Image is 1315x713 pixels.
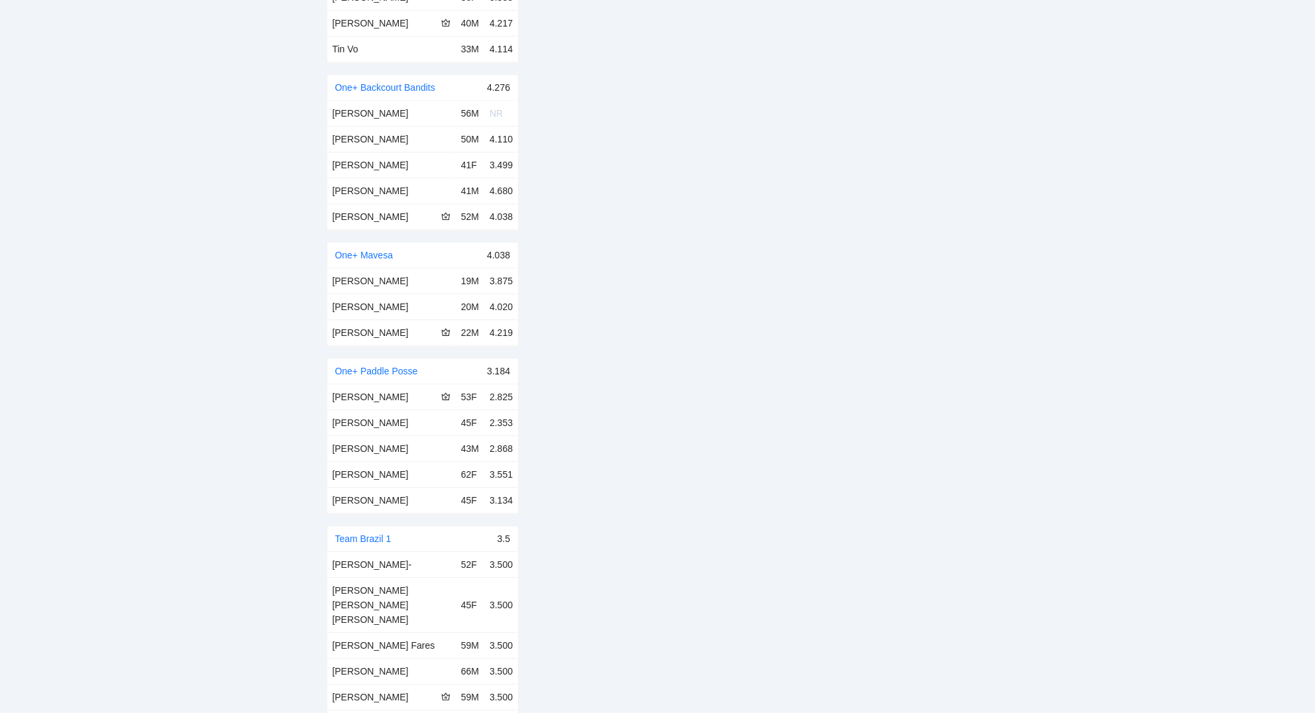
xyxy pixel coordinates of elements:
div: [PERSON_NAME] [333,132,450,146]
a: One+ Mavesa [335,250,394,260]
span: 3.500 [490,559,513,570]
td: 45F [456,577,484,632]
td: 43M [456,435,484,461]
a: Team Brazil 1 [335,533,392,544]
td: 22M [456,319,484,345]
span: 4.114 [490,44,513,54]
span: crown [441,692,450,701]
a: One+ Backcourt Bandits [335,82,435,93]
span: crown [441,327,450,337]
td: 20M [456,294,484,319]
span: 2.353 [490,417,513,428]
div: [PERSON_NAME] [333,664,450,679]
div: [PERSON_NAME] [333,16,441,30]
span: crown [441,18,450,27]
div: [PERSON_NAME] [333,493,450,508]
div: [PERSON_NAME] [333,158,450,172]
div: [PERSON_NAME] [333,184,450,198]
span: crown [441,392,450,401]
td: 59M [456,684,484,710]
div: Tin Vo [333,42,450,56]
td: 52F [456,552,484,578]
td: 59M [456,632,484,658]
div: [PERSON_NAME] [333,441,450,456]
td: 66M [456,658,484,684]
div: [PERSON_NAME] Fares [333,638,450,653]
span: 4.680 [490,186,513,196]
span: 3.500 [490,666,513,677]
div: [PERSON_NAME] [333,390,441,404]
span: 4.219 [490,327,513,338]
span: 4.038 [490,211,513,222]
td: 33M [456,36,484,62]
div: [PERSON_NAME] [PERSON_NAME] [PERSON_NAME] [333,583,450,627]
a: One+ Paddle Posse [335,366,418,376]
div: [PERSON_NAME] [333,325,441,340]
span: 3.551 [490,469,513,480]
span: 3.875 [490,276,513,286]
td: 62F [456,461,484,487]
span: 3.500 [490,692,513,702]
span: 4.110 [490,134,513,144]
span: 3.500 [490,600,513,610]
div: [PERSON_NAME] [333,690,441,704]
td: 40M [456,10,484,36]
div: [PERSON_NAME]- [333,557,450,572]
div: 4.038 [487,243,510,268]
td: 52M [456,203,484,229]
td: 56M [456,101,484,127]
td: 19M [456,268,484,294]
span: 4.217 [490,18,513,28]
span: 3.500 [490,640,513,651]
td: 53F [456,384,484,410]
td: 45F [456,410,484,435]
div: [PERSON_NAME] [333,300,450,314]
div: [PERSON_NAME] [333,106,450,121]
div: [PERSON_NAME] [333,209,441,224]
span: 4.020 [490,302,513,312]
span: 3.134 [490,495,513,506]
span: crown [441,211,450,221]
span: NR [490,108,503,119]
div: 4.276 [487,75,510,100]
td: 41M [456,178,484,203]
div: [PERSON_NAME] [333,274,450,288]
td: 50M [456,126,484,152]
span: 2.825 [490,392,513,402]
span: 2.868 [490,443,513,454]
td: 45F [456,487,484,513]
div: [PERSON_NAME] [333,415,450,430]
div: 3.5 [498,526,510,551]
span: 3.499 [490,160,513,170]
div: 3.184 [487,358,510,384]
td: 41F [456,152,484,178]
div: [PERSON_NAME] [333,467,450,482]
